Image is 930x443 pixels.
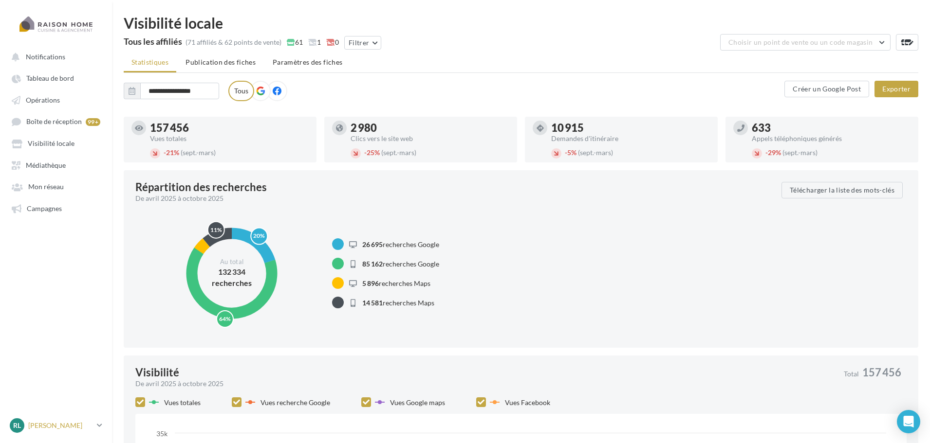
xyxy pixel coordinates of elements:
span: Vues Facebook [505,398,550,407]
span: Médiathèque [26,161,66,169]
span: Paramètres des fiches [273,58,342,66]
div: (71 affiliés & 62 points de vente) [186,37,281,47]
span: - [364,148,367,157]
label: Tous [228,81,254,101]
span: - [164,148,166,157]
span: Campagnes [27,204,62,213]
span: 21% [164,148,179,157]
a: Visibilité locale [6,134,106,152]
span: 5 896 [362,279,379,287]
button: Créer un Google Post [784,81,869,97]
button: Exporter [874,81,918,97]
div: Clics vers le site web [351,135,509,142]
a: RL [PERSON_NAME] [8,416,104,435]
div: 633 [752,123,911,133]
a: Boîte de réception 99+ [6,112,106,130]
span: recherches Google [362,240,439,248]
span: Tableau de bord [26,74,74,83]
span: - [565,148,567,157]
button: Filtrer [344,36,381,50]
p: [PERSON_NAME] [28,421,93,430]
span: Visibilité locale [28,140,74,148]
span: (sept.-mars) [381,148,416,157]
span: 85 162 [362,260,383,268]
span: 25% [364,148,380,157]
span: Vues recherche Google [260,398,330,407]
div: 157 456 [150,123,309,133]
text: 35k [156,429,168,438]
a: Opérations [6,91,106,108]
button: Choisir un point de vente ou un code magasin [720,34,891,51]
button: Télécharger la liste des mots-clés [781,182,903,198]
div: Visibilité locale [124,16,918,30]
span: recherches Maps [362,279,430,287]
span: 26 695 [362,240,383,248]
span: RL [13,421,21,430]
span: 0 [326,37,339,47]
a: Tableau de bord [6,69,106,87]
span: 14 581 [362,299,383,307]
span: 5% [565,148,577,157]
div: Visibilité [135,367,179,378]
span: Opérations [26,96,60,104]
span: Total [844,371,859,377]
span: Vues Google maps [390,398,445,407]
div: 2 980 [351,123,509,133]
span: recherches Google [362,260,439,268]
div: Vues totales [150,135,309,142]
div: 99+ [86,118,100,126]
span: (sept.-mars) [578,148,613,157]
span: - [765,148,768,157]
span: 29% [765,148,781,157]
span: 157 456 [862,367,901,378]
a: Mon réseau [6,177,106,195]
a: Campagnes [6,199,106,217]
span: Mon réseau [28,183,64,191]
span: (sept.-mars) [181,148,216,157]
span: Publication des fiches [186,58,256,66]
span: Notifications [26,53,65,61]
span: recherches Maps [362,299,434,307]
div: Demandes d'itinéraire [551,135,710,142]
span: Choisir un point de vente ou un code magasin [728,38,873,46]
span: Vues totales [164,398,201,407]
span: Boîte de réception [26,118,82,126]
span: 61 [287,37,303,47]
div: Open Intercom Messenger [897,410,920,433]
div: De avril 2025 à octobre 2025 [135,194,774,203]
button: Notifications [6,48,102,65]
div: 10 915 [551,123,710,133]
div: Répartition des recherches [135,182,267,193]
div: Tous les affiliés [124,37,182,46]
span: 1 [308,37,321,47]
a: Médiathèque [6,156,106,174]
div: De avril 2025 à octobre 2025 [135,379,836,389]
span: (sept.-mars) [782,148,818,157]
div: Appels téléphoniques générés [752,135,911,142]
